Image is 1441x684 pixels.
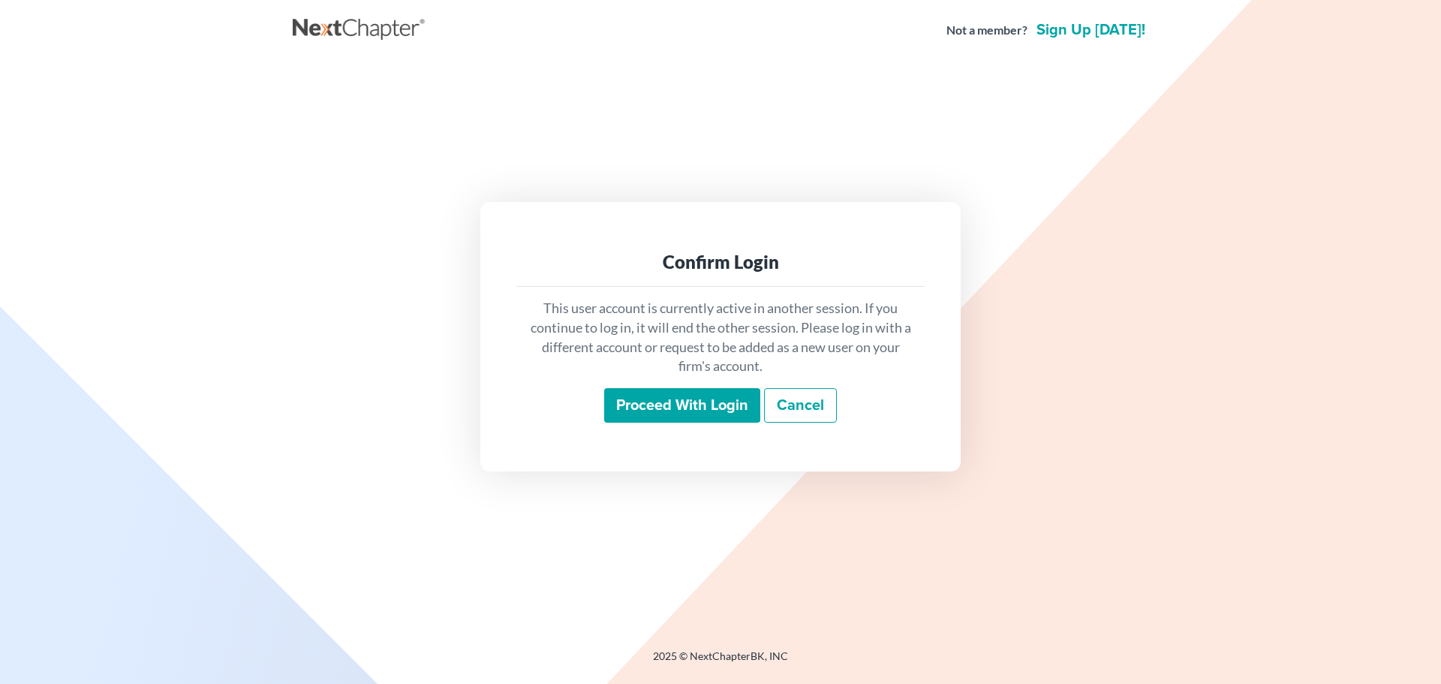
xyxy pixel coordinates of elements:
[293,649,1148,676] div: 2025 © NextChapterBK, INC
[604,388,760,423] input: Proceed with login
[528,250,913,274] div: Confirm Login
[946,22,1027,39] strong: Not a member?
[528,299,913,376] p: This user account is currently active in another session. If you continue to log in, it will end ...
[764,388,837,423] a: Cancel
[1033,23,1148,38] a: Sign up [DATE]!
